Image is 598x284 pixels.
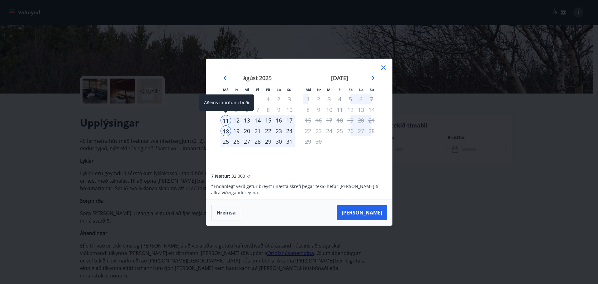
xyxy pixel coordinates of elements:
[263,136,273,147] div: 29
[345,126,356,136] td: Choose föstudagur, 26. september 2025 as your check-out date. It’s available.
[287,87,292,92] small: Su
[242,115,252,126] td: Selected. miðvikudagur, 13. ágúst 2025
[327,87,332,92] small: Mi
[303,94,313,104] div: 1
[273,115,284,126] div: 16
[252,104,263,115] td: Not available. fimmtudagur, 7. ágúst 2025
[324,126,335,136] td: Choose miðvikudagur, 24. september 2025 as your check-out date. It’s available.
[199,94,254,111] div: Aðeins innritun í boði
[317,87,321,92] small: Þr
[337,205,387,220] button: [PERSON_NAME]
[273,136,284,147] div: 30
[368,74,376,82] div: Move forward to switch to the next month.
[273,104,284,115] td: Not available. laugardagur, 9. ágúst 2025
[221,136,231,147] div: 25
[223,87,229,92] small: Má
[284,126,295,136] td: Choose sunnudagur, 24. ágúst 2025 as your check-out date. It’s available.
[221,136,231,147] td: Choose mánudagur, 25. ágúst 2025 as your check-out date. It’s available.
[263,126,273,136] div: 22
[252,115,263,126] td: Selected. fimmtudagur, 14. ágúst 2025
[211,183,387,196] p: * Endanlegt verð getur breyst í næsta skrefi þegar tekið hefur [PERSON_NAME] til allra viðeigandi...
[277,87,281,92] small: La
[231,126,242,136] td: Choose þriðjudagur, 19. ágúst 2025 as your check-out date. It’s available.
[366,115,377,126] td: Choose sunnudagur, 21. september 2025 as your check-out date. It’s available.
[263,126,273,136] td: Choose föstudagur, 22. ágúst 2025 as your check-out date. It’s available.
[235,87,238,92] small: Þr
[256,87,259,92] small: Fi
[244,87,249,92] small: Mi
[242,136,252,147] div: 27
[263,94,273,104] td: Not available. föstudagur, 1. ágúst 2025
[221,115,231,126] td: Selected as start date. mánudagur, 11. ágúst 2025
[273,126,284,136] div: 23
[284,115,295,126] div: 17
[324,94,335,104] td: Choose miðvikudagur, 3. september 2025 as your check-out date. It’s available.
[370,87,374,92] small: Su
[273,115,284,126] td: Selected. laugardagur, 16. ágúst 2025
[284,126,295,136] div: 24
[266,87,270,92] small: Fö
[345,94,356,104] td: Choose föstudagur, 5. september 2025 as your check-out date. It’s available.
[306,87,311,92] small: Má
[349,87,353,92] small: Fö
[273,136,284,147] td: Choose laugardagur, 30. ágúst 2025 as your check-out date. It’s available.
[313,104,324,115] td: Choose þriðjudagur, 9. september 2025 as your check-out date. It’s available.
[231,173,252,179] span: 32.000 kr.
[313,136,324,147] td: Choose þriðjudagur, 30. september 2025 as your check-out date. It’s available.
[284,94,295,104] td: Not available. sunnudagur, 3. ágúst 2025
[335,104,345,115] td: Choose fimmtudagur, 11. september 2025 as your check-out date. It’s available.
[263,136,273,147] td: Choose föstudagur, 29. ágúst 2025 as your check-out date. It’s available.
[345,115,356,126] td: Choose föstudagur, 19. september 2025 as your check-out date. It’s available.
[356,104,366,115] td: Not available. laugardagur, 13. september 2025
[211,173,230,179] span: 7 Nætur:
[335,126,345,136] td: Choose fimmtudagur, 25. september 2025 as your check-out date. It’s available.
[303,94,313,104] td: Choose mánudagur, 1. september 2025 as your check-out date. It’s available.
[284,104,295,115] td: Not available. sunnudagur, 10. ágúst 2025
[242,136,252,147] td: Choose miðvikudagur, 27. ágúst 2025 as your check-out date. It’s available.
[263,115,273,126] td: Selected. föstudagur, 15. ágúst 2025
[211,205,241,220] button: Hreinsa
[273,126,284,136] td: Choose laugardagur, 23. ágúst 2025 as your check-out date. It’s available.
[284,136,295,147] td: Choose sunnudagur, 31. ágúst 2025 as your check-out date. It’s available.
[324,115,335,126] td: Choose miðvikudagur, 17. september 2025 as your check-out date. It’s available.
[284,115,295,126] td: Selected. sunnudagur, 17. ágúst 2025
[231,136,242,147] td: Choose þriðjudagur, 26. ágúst 2025 as your check-out date. It’s available.
[339,87,342,92] small: Fi
[356,115,366,126] td: Choose laugardagur, 20. september 2025 as your check-out date. It’s available.
[221,126,231,136] div: 18
[263,115,273,126] div: 15
[313,126,324,136] td: Choose þriðjudagur, 23. september 2025 as your check-out date. It’s available.
[252,136,263,147] td: Choose fimmtudagur, 28. ágúst 2025 as your check-out date. It’s available.
[335,94,345,104] td: Choose fimmtudagur, 4. september 2025 as your check-out date. It’s available.
[252,136,263,147] div: 28
[231,115,242,126] div: 12
[345,104,356,115] td: Not available. föstudagur, 12. september 2025
[331,74,348,82] strong: [DATE]
[324,104,335,115] td: Choose miðvikudagur, 10. september 2025 as your check-out date. It’s available.
[263,104,273,115] td: Not available. föstudagur, 8. ágúst 2025
[222,74,230,82] div: Move backward to switch to the previous month.
[231,126,242,136] div: 19
[366,126,377,136] td: Choose sunnudagur, 28. september 2025 as your check-out date. It’s available.
[221,126,231,136] td: Selected as end date. mánudagur, 18. ágúst 2025
[303,126,313,136] td: Choose mánudagur, 22. september 2025 as your check-out date. It’s available.
[303,104,313,115] td: Choose mánudagur, 8. september 2025 as your check-out date. It’s available.
[366,94,377,104] td: Choose sunnudagur, 7. september 2025 as your check-out date. It’s available.
[356,94,366,104] td: Choose laugardagur, 6. september 2025 as your check-out date. It’s available.
[252,126,263,136] div: 21
[313,94,324,104] td: Choose þriðjudagur, 2. september 2025 as your check-out date. It’s available.
[231,136,242,147] div: 26
[366,104,377,115] td: Choose sunnudagur, 14. september 2025 as your check-out date. It’s available.
[303,115,313,126] td: Choose mánudagur, 15. september 2025 as your check-out date. It’s available.
[242,115,252,126] div: 13
[252,126,263,136] td: Choose fimmtudagur, 21. ágúst 2025 as your check-out date. It’s available.
[284,136,295,147] div: 31
[359,87,363,92] small: La
[242,126,252,136] div: 20
[231,115,242,126] td: Selected. þriðjudagur, 12. ágúst 2025
[242,126,252,136] td: Choose miðvikudagur, 20. ágúst 2025 as your check-out date. It’s available.
[221,115,231,126] div: Aðeins innritun í boði
[313,115,324,126] td: Choose þriðjudagur, 16. september 2025 as your check-out date. It’s available.
[273,94,284,104] td: Not available. laugardagur, 2. ágúst 2025
[335,115,345,126] td: Choose fimmtudagur, 18. september 2025 as your check-out date. It’s available.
